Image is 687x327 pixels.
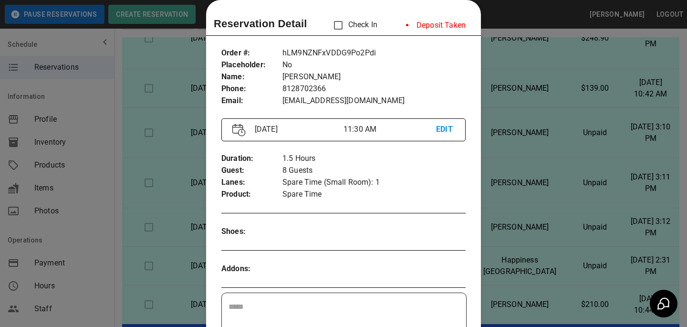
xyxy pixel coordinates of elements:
[221,71,282,83] p: Name :
[251,124,343,135] p: [DATE]
[282,47,466,59] p: hLM9NZNFxVDDG9Po2Pdi
[436,124,455,136] p: EDIT
[221,165,282,177] p: Guest :
[282,153,466,165] p: 1.5 Hours
[398,16,473,35] li: Deposit Taken
[221,263,282,275] p: Addons :
[343,124,436,135] p: 11:30 AM
[221,177,282,189] p: Lanes :
[282,165,466,177] p: 8 Guests
[282,59,466,71] p: No
[282,95,466,107] p: [EMAIL_ADDRESS][DOMAIN_NAME]
[221,47,282,59] p: Order # :
[221,189,282,200] p: Product :
[282,83,466,95] p: 8128702366
[221,95,282,107] p: Email :
[232,124,246,137] img: Vector
[221,83,282,95] p: Phone :
[221,226,282,238] p: Shoes :
[282,189,466,200] p: Spare Time
[214,16,307,32] p: Reservation Detail
[282,177,466,189] p: Spare Time (Small Room): 1
[282,71,466,83] p: [PERSON_NAME]
[221,59,282,71] p: Placeholder :
[221,153,282,165] p: Duration :
[328,15,377,35] p: Check In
